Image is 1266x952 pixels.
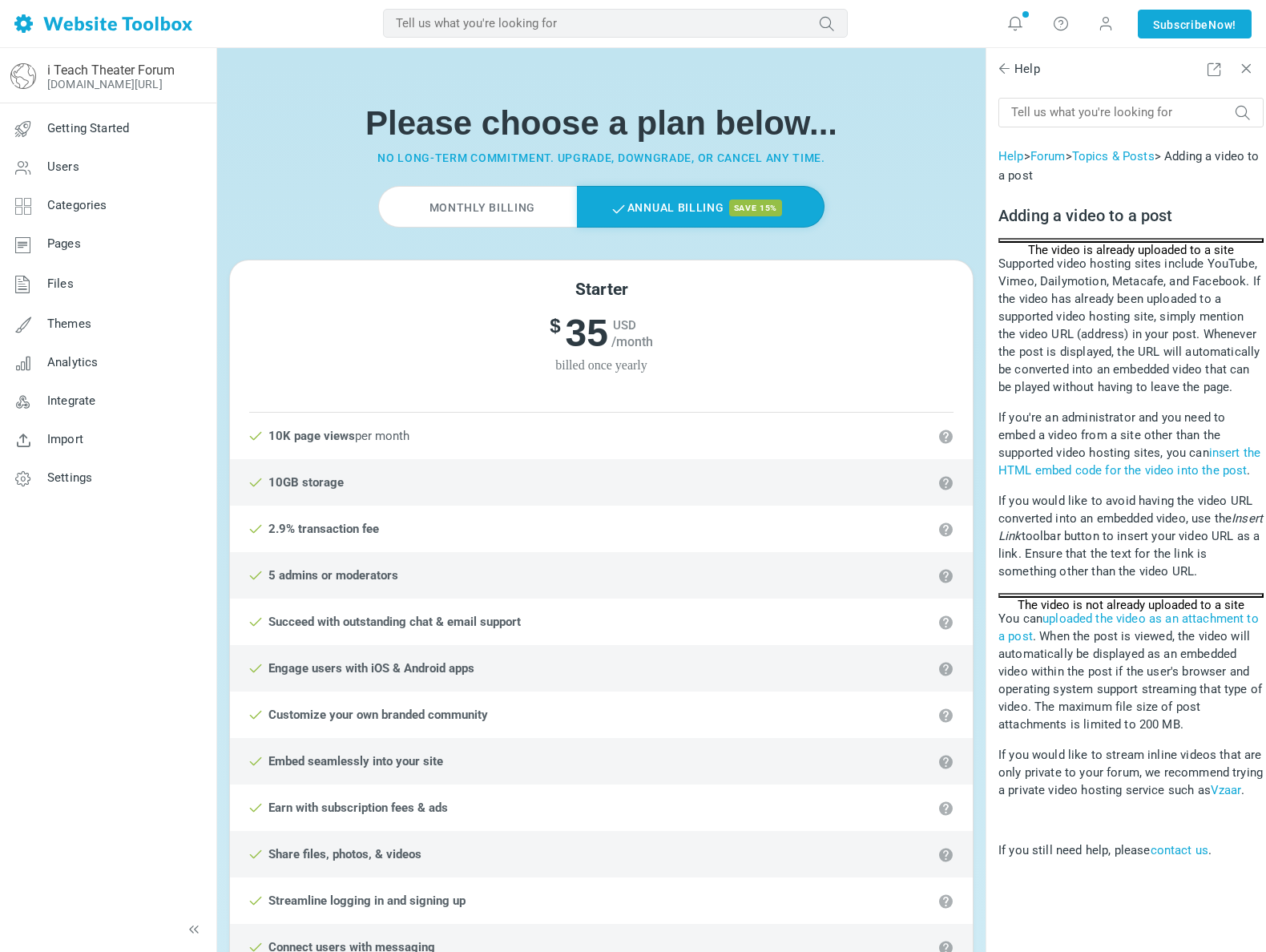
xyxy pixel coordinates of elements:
h5: Starter [230,280,973,300]
label: Annual Billing [577,186,825,228]
a: insert the HTML embed code for the video into the post [998,446,1260,478]
h2: Adding a video to a post [998,206,1264,225]
span: Users [47,159,79,174]
a: uploaded the video as an attachment to a post [998,611,1259,643]
p: Supported video hosting sites include YouTube, Vimeo, Dailymotion, Metacafe, and Facebook. If the... [998,255,1264,396]
p: If you would like to stream inline videos that are only private to your forum, we recommend tryin... [998,746,1264,799]
a: [DOMAIN_NAME][URL] [47,78,163,91]
i: Insert Link [998,511,1263,543]
span: Themes [47,317,91,331]
a: Topics & Posts [1072,149,1155,163]
a: SubscribeNow! [1138,10,1252,38]
label: Monthly Billing [378,186,577,228]
input: Tell us what you're looking for [383,9,848,38]
h1: Please choose a plan below... [229,103,974,143]
strong: Earn with subscription fees & ads [268,801,448,815]
span: Integrate [47,393,95,408]
span: Analytics [47,355,98,369]
sup: $ [550,310,565,341]
small: No long-term commitment. Upgrade, downgrade, or cancel any time. [377,151,825,164]
strong: Share files, photos, & videos [268,847,421,861]
span: Getting Started [47,121,129,135]
strong: Customize your own branded community [268,708,488,722]
button: The video is not already uploaded to a site [998,593,1264,598]
span: USD [613,318,636,333]
a: contact us [1151,843,1209,857]
li: per month [230,413,973,459]
a: Help [998,149,1024,163]
strong: 5 admins or moderators [268,568,398,583]
span: save 15% [729,200,783,216]
strong: 10GB storage [268,475,344,490]
strong: Streamline logging in and signing up [268,894,466,908]
span: > > > Adding a video to a post [998,149,1260,183]
strong: Engage users with iOS & Android apps [268,661,474,676]
a: Forum [1030,149,1066,163]
span: Now! [1208,16,1236,34]
span: Categories [47,198,107,212]
p: If you still need help, please . [998,824,1264,859]
input: Tell us what you're looking for [998,98,1264,127]
span: Pages [47,236,81,251]
span: Back [996,60,1012,76]
span: Settings [47,470,92,485]
p: If you're an administrator and you need to embed a video from a site other than the supported vid... [998,409,1264,479]
span: /month [611,334,653,349]
a: i Teach Theater Forum [47,63,175,78]
span: Help [998,60,1040,79]
span: Files [47,276,74,291]
strong: 2.9% transaction fee [268,522,379,536]
li: Starter Plan [249,394,954,413]
p: If you would like to avoid having the video URL converted into an embedded video, use the toolbar... [998,492,1264,580]
h6: 35 [230,310,973,357]
span: Import [47,432,83,446]
a: Vzaar [1211,783,1241,797]
strong: Succeed with outstanding chat & email support [268,615,521,629]
strong: Embed seamlessly into your site [268,754,443,768]
img: globe-icon.png [10,63,36,89]
strong: 10K page views [268,429,355,443]
span: billed once yearly [230,356,973,375]
p: You can . When the post is viewed, the video will automatically be displayed as an embedded video... [998,610,1264,733]
button: The video is already uploaded to a site [998,238,1264,243]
